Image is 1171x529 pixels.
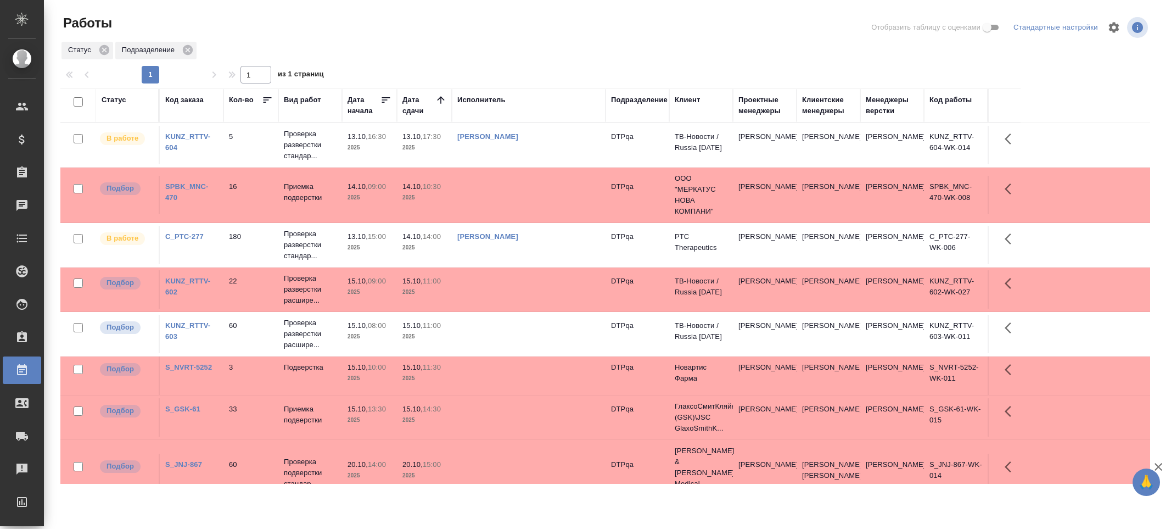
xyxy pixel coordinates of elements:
div: Исполнитель выполняет работу [99,131,153,146]
td: [PERSON_NAME] [733,126,797,164]
td: [PERSON_NAME] [733,454,797,492]
span: Посмотреть информацию [1127,17,1150,38]
button: Здесь прячутся важные кнопки [998,398,1024,425]
p: Подразделение [122,44,178,55]
td: DTPqa [606,398,669,437]
button: Здесь прячутся важные кнопки [998,126,1024,152]
td: [PERSON_NAME] [733,270,797,309]
p: ТВ-Новости / Russia [DATE] [675,276,727,298]
p: 10:30 [423,182,441,191]
p: 20.10, [348,460,368,469]
p: Подбор [107,277,134,288]
p: [PERSON_NAME] [866,404,918,415]
td: 33 [223,398,278,437]
p: 13.10, [348,232,368,241]
p: Подбор [107,405,134,416]
p: 15.10, [402,363,423,371]
p: ООО "МЕРКАТУС НОВА КОМПАНИ" [675,173,727,217]
p: Подбор [107,364,134,375]
p: 15.10, [348,405,368,413]
p: 2025 [402,331,446,342]
a: S_GSK-61 [165,405,200,413]
p: Подбор [107,183,134,194]
td: [PERSON_NAME] [733,398,797,437]
p: ТВ-Новости / Russia [DATE] [675,131,727,153]
td: DTPqa [606,454,669,492]
div: Дата сдачи [402,94,435,116]
div: Дата начала [348,94,380,116]
p: Проверка разверстки расшире... [284,318,337,350]
div: split button [1011,19,1101,36]
p: Приемка подверстки [284,404,337,426]
td: [PERSON_NAME] [733,357,797,395]
button: Здесь прячутся важные кнопки [998,454,1024,480]
td: [PERSON_NAME] [733,176,797,214]
button: Здесь прячутся важные кнопки [998,357,1024,383]
td: DTPqa [606,176,669,214]
td: [PERSON_NAME] [797,315,860,353]
td: [PERSON_NAME] [733,226,797,264]
p: 14:00 [368,460,386,469]
p: ТВ-Новости / Russia [DATE] [675,320,727,342]
p: Проверка разверстки стандар... [284,229,337,261]
td: DTPqa [606,126,669,164]
p: 13.10, [348,132,368,141]
a: S_NVRT-5252 [165,363,212,371]
p: 08:00 [368,321,386,330]
div: Можно подбирать исполнителей [99,320,153,335]
p: ГлаксоСмитКляйн (GSK)\JSC GlaxoSmithK... [675,401,727,434]
p: 15:00 [423,460,441,469]
td: [PERSON_NAME] [797,226,860,264]
div: Вид работ [284,94,321,105]
span: Работы [60,14,112,32]
p: 11:30 [423,363,441,371]
p: 15.10, [402,405,423,413]
div: Исполнитель [457,94,506,105]
p: 2025 [348,373,391,384]
p: [PERSON_NAME] [866,459,918,470]
p: Проверка подверстки стандар... [284,456,337,489]
button: 🙏 [1133,469,1160,496]
p: 2025 [402,142,446,153]
div: Можно подбирать исполнителей [99,404,153,419]
td: KUNZ_RTTV-604-WK-014 [924,126,988,164]
p: 2025 [402,415,446,426]
a: SPBK_MNC-470 [165,182,209,202]
td: DTPqa [606,357,669,395]
button: Здесь прячутся важные кнопки [998,315,1024,341]
div: Можно подбирать исполнителей [99,181,153,196]
a: KUNZ_RTTV-603 [165,321,210,341]
p: [PERSON_NAME] [866,320,918,331]
p: [PERSON_NAME] [866,362,918,373]
div: Менеджеры верстки [866,94,918,116]
p: 2025 [348,287,391,298]
p: 09:00 [368,182,386,191]
td: C_PTC-277-WK-006 [924,226,988,264]
a: [PERSON_NAME] [457,132,518,141]
p: Проверка разверстки расшире... [284,273,337,306]
a: S_JNJ-867 [165,460,202,469]
div: Статус [61,42,113,59]
p: [PERSON_NAME] [866,231,918,242]
p: 13.10, [402,132,423,141]
p: [PERSON_NAME] [866,181,918,192]
a: [PERSON_NAME] [457,232,518,241]
td: KUNZ_RTTV-603-WK-011 [924,315,988,353]
span: Отобразить таблицу с оценками [871,22,980,33]
p: 15.10, [402,321,423,330]
p: 2025 [402,192,446,203]
td: [PERSON_NAME] [797,126,860,164]
p: В работе [107,233,138,244]
p: 2025 [402,373,446,384]
p: [PERSON_NAME] & [PERSON_NAME] Medical, [GEOGRAPHIC_DATA] [675,446,727,500]
td: 60 [223,454,278,492]
td: DTPqa [606,270,669,309]
p: 16:30 [368,132,386,141]
p: 10:00 [368,363,386,371]
td: S_JNJ-867-WK-014 [924,454,988,492]
td: [PERSON_NAME] [733,315,797,353]
span: 🙏 [1137,471,1156,494]
td: SPBK_MNC-470-WK-008 [924,176,988,214]
td: DTPqa [606,315,669,353]
td: 5 [223,126,278,164]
